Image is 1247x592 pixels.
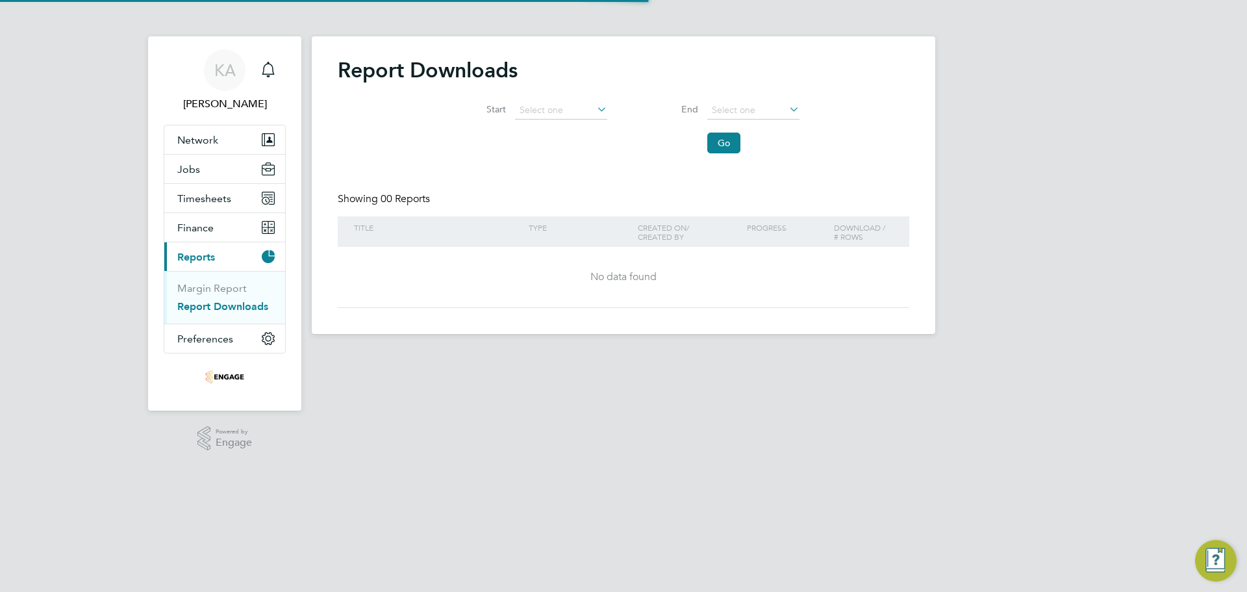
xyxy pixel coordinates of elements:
[216,426,252,437] span: Powered by
[1195,540,1237,582] button: Engage Resource Center
[177,134,218,146] span: Network
[707,101,800,120] input: Select one
[205,367,244,387] img: uandp-logo-retina.png
[164,367,286,387] a: Go to home page
[177,192,231,205] span: Timesheets
[381,192,430,205] span: 00 Reports
[177,300,268,313] a: Report Downloads
[515,101,607,120] input: Select one
[744,216,831,238] div: Progress
[164,49,286,112] a: Go to account details
[707,133,740,153] button: Go
[640,103,698,115] label: End
[164,96,286,112] span: Kaci Allen
[216,437,252,448] span: Engage
[177,282,247,294] a: Margin Report
[525,216,635,238] div: Type
[351,270,896,284] div: No data found
[177,163,200,175] span: Jobs
[635,216,744,248] div: Created On
[214,62,236,79] span: KA
[177,222,214,234] span: Finance
[831,216,896,248] div: Download /
[351,216,525,238] div: Title
[447,103,506,115] label: Start
[148,36,301,411] nav: Main navigation
[638,222,689,242] span: / Created By
[338,192,433,206] div: Showing
[177,333,233,345] span: Preferences
[338,57,909,83] h2: Report Downloads
[177,251,215,263] span: Reports
[834,231,863,242] span: # Rows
